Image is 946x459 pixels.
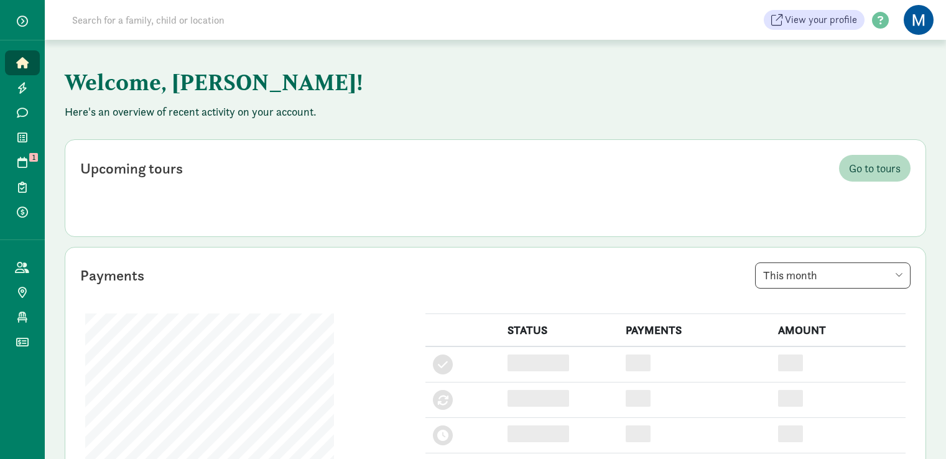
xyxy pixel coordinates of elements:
[508,390,569,407] div: Processing
[839,155,911,182] a: Go to tours
[80,157,183,180] div: Upcoming tours
[65,60,680,104] h1: Welcome, [PERSON_NAME]!
[65,104,926,119] p: Here's an overview of recent activity on your account.
[65,7,414,32] input: Search for a family, child or location
[626,355,651,371] div: 0
[764,10,865,30] a: View your profile
[508,355,569,371] div: Completed
[626,425,651,442] div: 0
[626,390,651,407] div: 0
[618,314,771,347] th: PAYMENTS
[778,425,803,442] div: $0.00
[849,160,901,177] span: Go to tours
[778,390,803,407] div: $0.00
[80,264,144,287] div: Payments
[785,12,857,27] span: View your profile
[508,425,569,442] div: Scheduled
[778,355,803,371] div: $0.00
[500,314,618,347] th: STATUS
[5,150,40,175] a: 1
[29,153,38,162] span: 1
[771,314,906,347] th: AMOUNT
